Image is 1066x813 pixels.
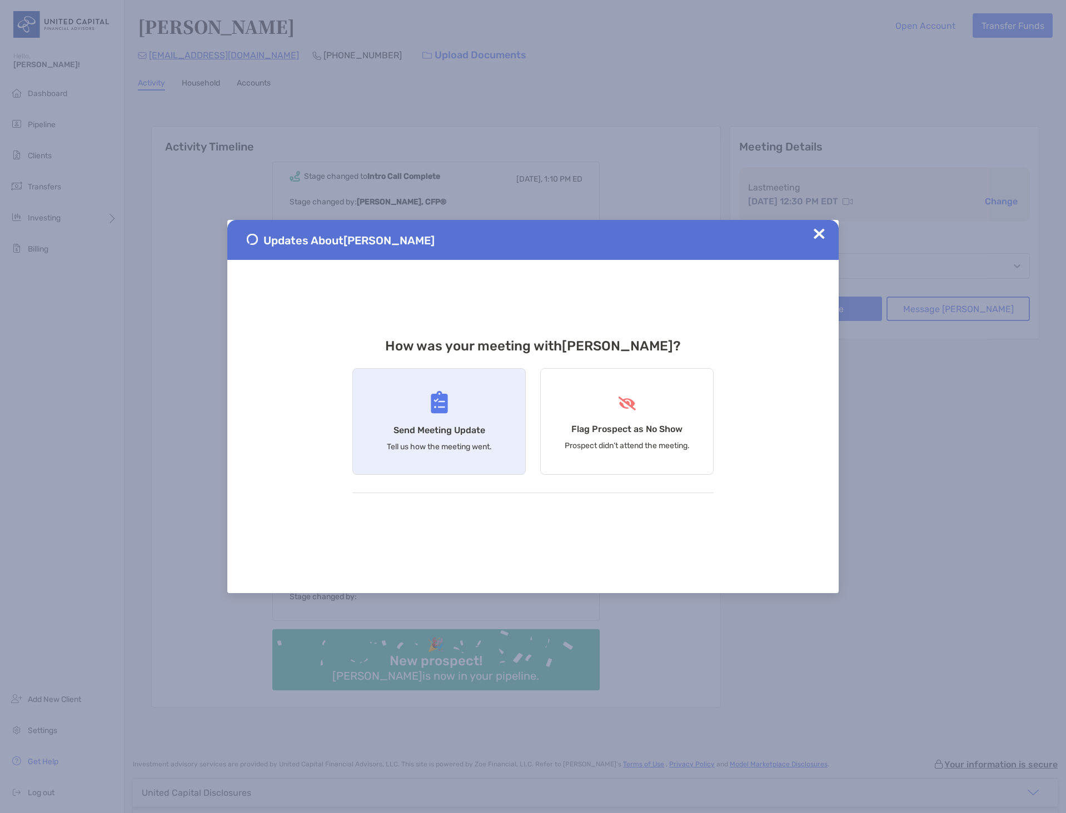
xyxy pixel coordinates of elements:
[431,391,448,414] img: Send Meeting Update
[814,228,825,239] img: Close Updates Zoe
[571,424,683,434] h4: Flag Prospect as No Show
[352,338,714,354] h3: How was your meeting with [PERSON_NAME] ?
[393,425,485,435] h4: Send Meeting Update
[263,234,435,247] span: Updates About [PERSON_NAME]
[247,234,258,245] img: Send Meeting Update 1
[565,441,690,450] p: Prospect didn’t attend the meeting.
[617,397,637,410] img: Flag Prospect as No Show
[387,442,492,451] p: Tell us how the meeting went.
